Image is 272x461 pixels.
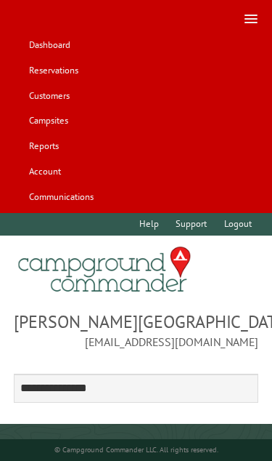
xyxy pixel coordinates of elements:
[217,213,258,236] a: Logout
[14,310,259,350] span: [PERSON_NAME][GEOGRAPHIC_DATA] [EMAIL_ADDRESS][DOMAIN_NAME]
[54,445,218,454] small: © Campground Commander LLC. All rights reserved.
[22,84,76,107] a: Customers
[22,110,75,132] a: Campsites
[169,213,214,236] a: Support
[22,160,67,183] a: Account
[22,185,100,208] a: Communications
[22,135,65,158] a: Reports
[22,60,85,82] a: Reservations
[22,34,77,57] a: Dashboard
[133,213,166,236] a: Help
[14,241,195,298] img: Campground Commander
